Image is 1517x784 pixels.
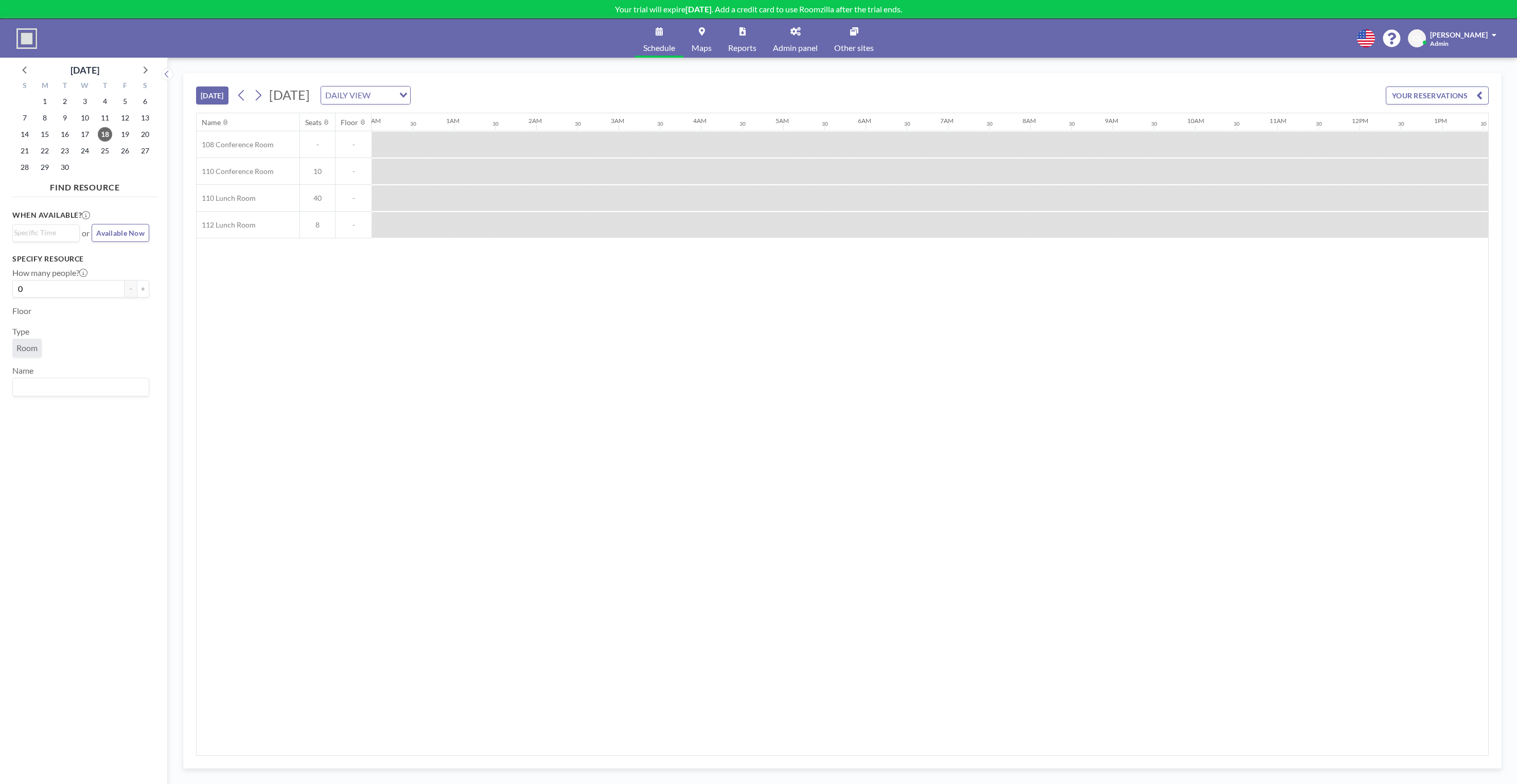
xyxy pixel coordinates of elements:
[492,120,499,127] div: 30
[446,117,460,125] div: 1AM
[58,144,72,158] span: Tuesday, September 23, 2025
[125,280,137,298] button: -
[692,44,712,52] span: Maps
[17,144,32,158] span: Sunday, September 21, 2025
[575,120,581,127] div: 30
[38,160,52,175] span: Monday, September 29, 2025
[904,120,910,127] div: 30
[96,229,145,237] span: Available Now
[138,144,152,158] span: Saturday, September 27, 2025
[82,228,90,238] span: or
[138,94,152,109] span: Saturday, September 6, 2025
[1430,30,1488,39] span: [PERSON_NAME]
[197,140,274,149] span: 108 Conference Room
[12,326,29,337] label: Type
[300,167,335,176] span: 10
[16,343,38,353] span: Room
[98,127,112,142] span: Thursday, September 18, 2025
[822,120,828,127] div: 30
[683,19,720,58] a: Maps
[300,194,335,203] span: 40
[834,44,874,52] span: Other sites
[739,120,746,127] div: 30
[202,118,221,127] div: Name
[1352,117,1368,125] div: 12PM
[858,117,871,125] div: 6AM
[1480,120,1487,127] div: 30
[775,117,789,125] div: 5AM
[38,127,52,142] span: Monday, September 15, 2025
[1430,40,1449,47] span: Admin
[14,380,143,394] input: Search for option
[35,80,55,93] div: M
[1413,34,1421,43] span: CS
[118,127,132,142] span: Friday, September 19, 2025
[95,80,115,93] div: T
[1233,120,1240,127] div: 30
[17,127,32,142] span: Sunday, September 14, 2025
[38,144,52,158] span: Monday, September 22, 2025
[12,268,87,278] label: How many people?
[92,224,149,242] button: Available Now
[14,227,74,238] input: Search for option
[1386,86,1489,104] button: YOUR RESERVATIONS
[300,220,335,230] span: 8
[13,378,149,396] div: Search for option
[336,194,372,203] span: -
[693,117,707,125] div: 4AM
[336,167,372,176] span: -
[12,254,149,264] h3: Specify resource
[1398,120,1404,127] div: 30
[15,80,35,93] div: S
[118,144,132,158] span: Friday, September 26, 2025
[635,19,683,58] a: Schedule
[1269,117,1286,125] div: 11AM
[611,117,624,125] div: 3AM
[341,118,358,127] div: Floor
[70,63,99,77] div: [DATE]
[197,220,256,230] span: 112 Lunch Room
[197,167,274,176] span: 110 Conference Room
[137,280,149,298] button: +
[528,117,542,125] div: 2AM
[118,111,132,125] span: Friday, September 12, 2025
[986,120,993,127] div: 30
[12,306,31,316] label: Floor
[196,86,228,104] button: [DATE]
[17,160,32,175] span: Sunday, September 28, 2025
[269,87,310,102] span: [DATE]
[336,220,372,230] span: -
[58,111,72,125] span: Tuesday, September 9, 2025
[1316,120,1322,127] div: 30
[78,111,92,125] span: Wednesday, September 10, 2025
[58,160,72,175] span: Tuesday, September 30, 2025
[75,80,95,93] div: W
[98,144,112,158] span: Thursday, September 25, 2025
[728,44,756,52] span: Reports
[135,80,155,93] div: S
[12,178,157,193] h4: FIND RESOURCE
[1434,117,1447,125] div: 1PM
[685,4,712,14] b: [DATE]
[1069,120,1075,127] div: 30
[323,89,373,102] span: DAILY VIEW
[78,94,92,109] span: Wednesday, September 3, 2025
[17,111,32,125] span: Sunday, September 7, 2025
[13,225,79,240] div: Search for option
[826,19,882,58] a: Other sites
[38,94,52,109] span: Monday, September 1, 2025
[300,140,335,149] span: -
[657,120,663,127] div: 30
[58,127,72,142] span: Tuesday, September 16, 2025
[138,111,152,125] span: Saturday, September 13, 2025
[78,127,92,142] span: Wednesday, September 17, 2025
[12,365,33,376] label: Name
[1022,117,1036,125] div: 8AM
[940,117,954,125] div: 7AM
[118,94,132,109] span: Friday, September 5, 2025
[58,94,72,109] span: Tuesday, September 2, 2025
[305,118,322,127] div: Seats
[38,111,52,125] span: Monday, September 8, 2025
[1151,120,1157,127] div: 30
[16,28,37,49] img: organization-logo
